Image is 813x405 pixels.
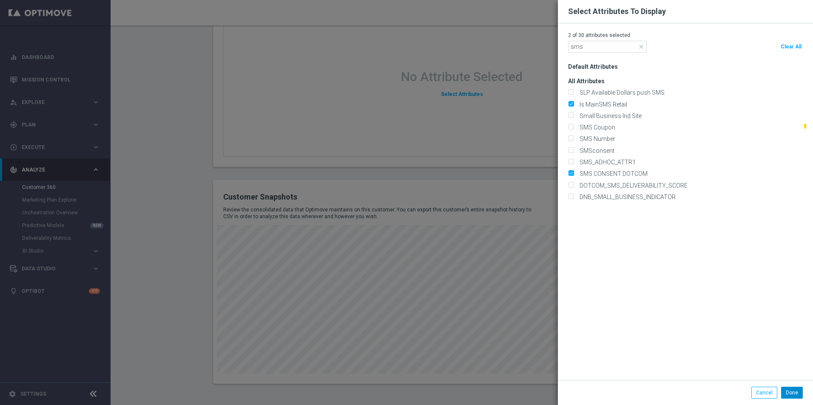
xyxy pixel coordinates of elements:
span: Clear All [781,44,802,50]
label: SMS Coupon [577,124,615,131]
h3: All Attributes [568,70,813,85]
label: SMSconsent [577,147,614,155]
button: Done [781,387,803,399]
label: SMS Number [577,135,615,143]
label: Is MainSMS Retail [577,101,627,108]
label: Small Business Ind Site [577,112,642,120]
i: This attribute is updated in realtime [802,124,809,130]
span: close [638,43,645,50]
h3: Default Attributes [568,56,813,70]
button: Cancel [751,387,777,399]
label: DOTCOM_SMS_DELIVERABILITY_SCORE [577,182,688,189]
label: DNB_SMALL_BUSINESS_INDICATOR [577,193,676,201]
label: SMS CONSENT DOTCOM [577,170,648,177]
label: SLP Available Dollars push SMS [577,89,665,96]
p: 2 of 30 attributes selected. [568,32,803,39]
h2: Select Attributes To Display [568,6,666,17]
label: SMS_ADHOC_ATTR1 [577,158,636,166]
input: Search [568,41,647,53]
button: Clear All [779,41,803,53]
